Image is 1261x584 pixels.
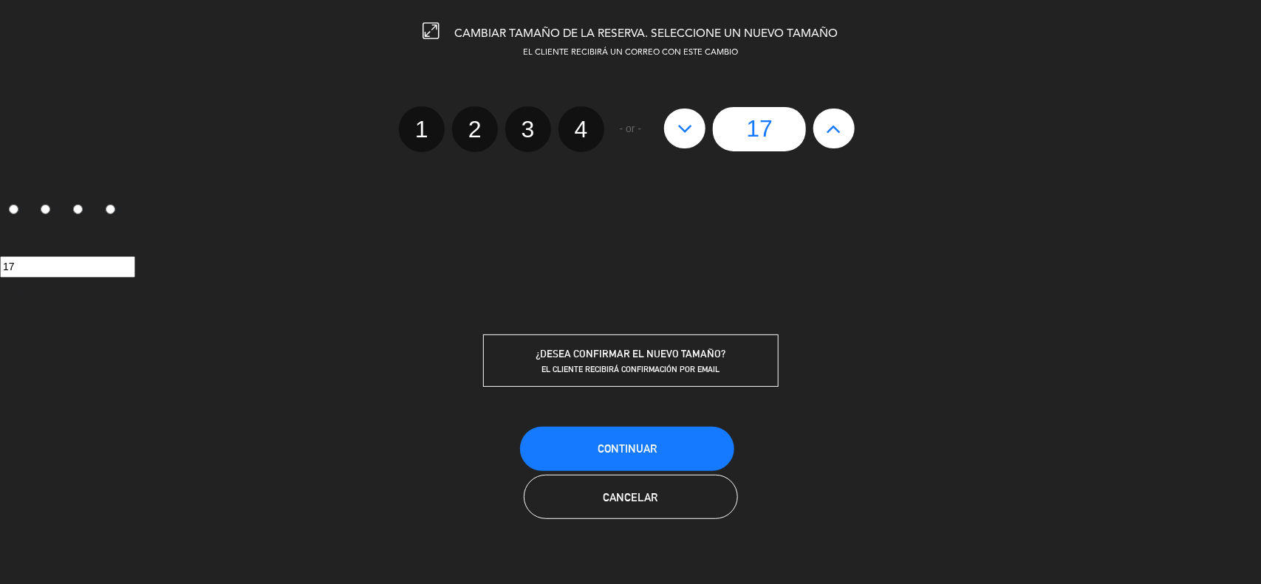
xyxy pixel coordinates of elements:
[604,491,658,504] span: Cancelar
[598,442,657,455] span: Continuar
[620,120,642,137] span: - or -
[541,364,720,374] span: EL CLIENTE RECIBIRÁ CONFIRMACIÓN POR EMAIL
[73,205,83,214] input: 3
[33,199,65,224] label: 2
[9,205,18,214] input: 1
[65,199,98,224] label: 3
[455,28,838,40] span: CAMBIAR TAMAÑO DE LA RESERVA. SELECCIONE UN NUEVO TAMAÑO
[399,106,445,152] label: 1
[97,199,129,224] label: 4
[523,49,738,57] span: EL CLIENTE RECIBIRÁ UN CORREO CON ESTE CAMBIO
[558,106,604,152] label: 4
[41,205,50,214] input: 2
[505,106,551,152] label: 3
[524,475,738,519] button: Cancelar
[106,205,115,214] input: 4
[452,106,498,152] label: 2
[536,348,725,360] span: ¿DESEA CONFIRMAR EL NUEVO TAMAÑO?
[520,427,734,471] button: Continuar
